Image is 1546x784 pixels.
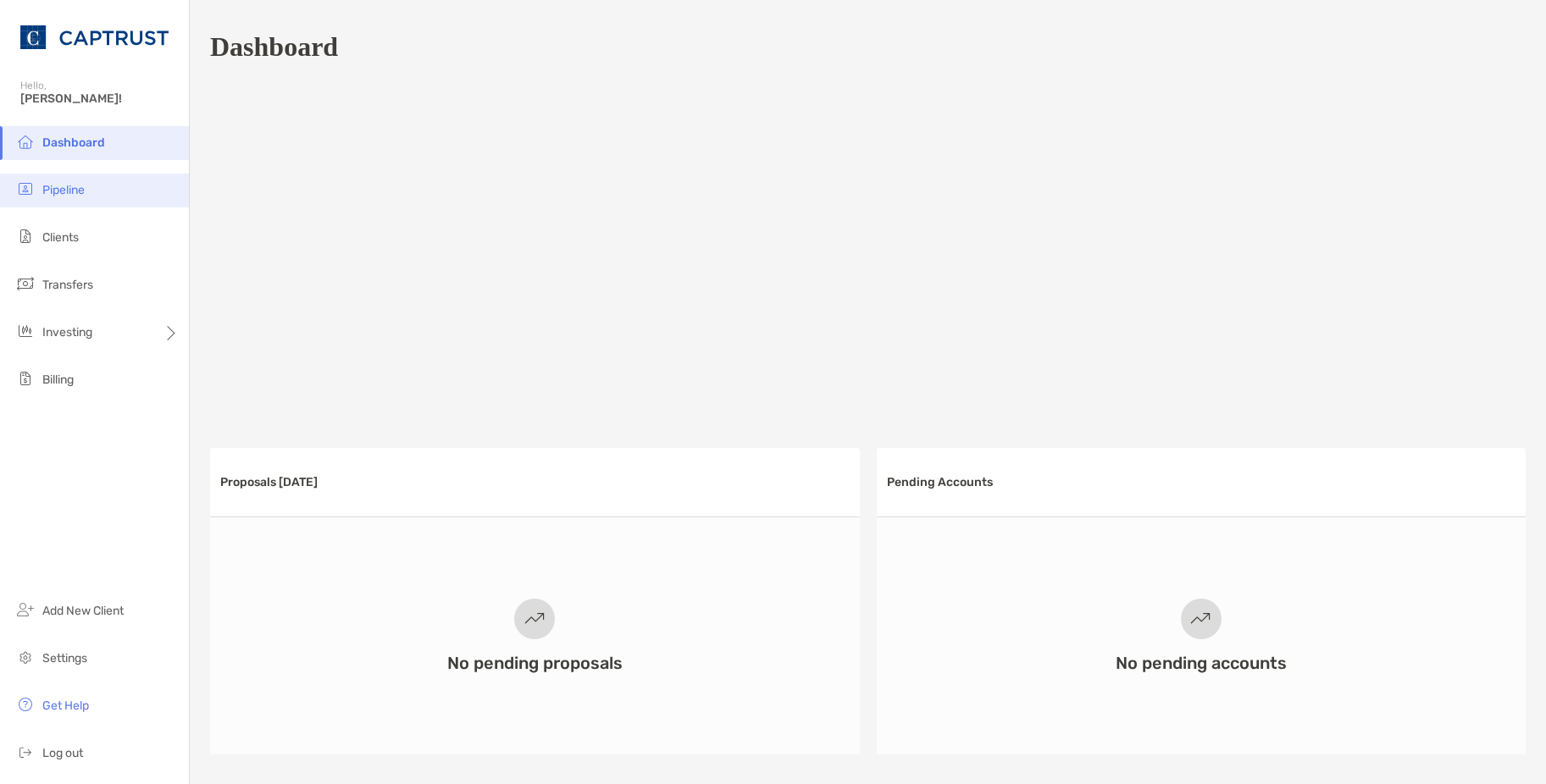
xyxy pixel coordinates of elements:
[15,179,36,199] img: pipeline icon
[20,91,179,106] span: [PERSON_NAME]!
[42,325,92,340] span: Investing
[15,131,36,152] img: dashboard icon
[15,273,36,294] img: transfers icon
[210,31,338,63] h1: Dashboard
[42,698,89,713] span: Get Help
[15,368,36,389] img: billing icon
[15,647,36,667] img: settings icon
[42,746,83,760] span: Log out
[887,475,993,489] h3: Pending Accounts
[220,475,318,489] h3: Proposals [DATE]
[42,230,79,245] span: Clients
[42,183,85,197] span: Pipeline
[15,226,36,246] img: clients icon
[42,651,87,665] span: Settings
[15,742,36,762] img: logout icon
[447,653,623,673] h3: No pending proposals
[42,135,105,150] span: Dashboard
[15,694,36,715] img: get-help icon
[1116,653,1287,673] h3: No pending accounts
[42,278,93,292] span: Transfers
[15,321,36,341] img: investing icon
[15,599,36,620] img: add_new_client icon
[20,7,169,68] img: CAPTRUST Logo
[42,604,124,618] span: Add New Client
[42,373,74,387] span: Billing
